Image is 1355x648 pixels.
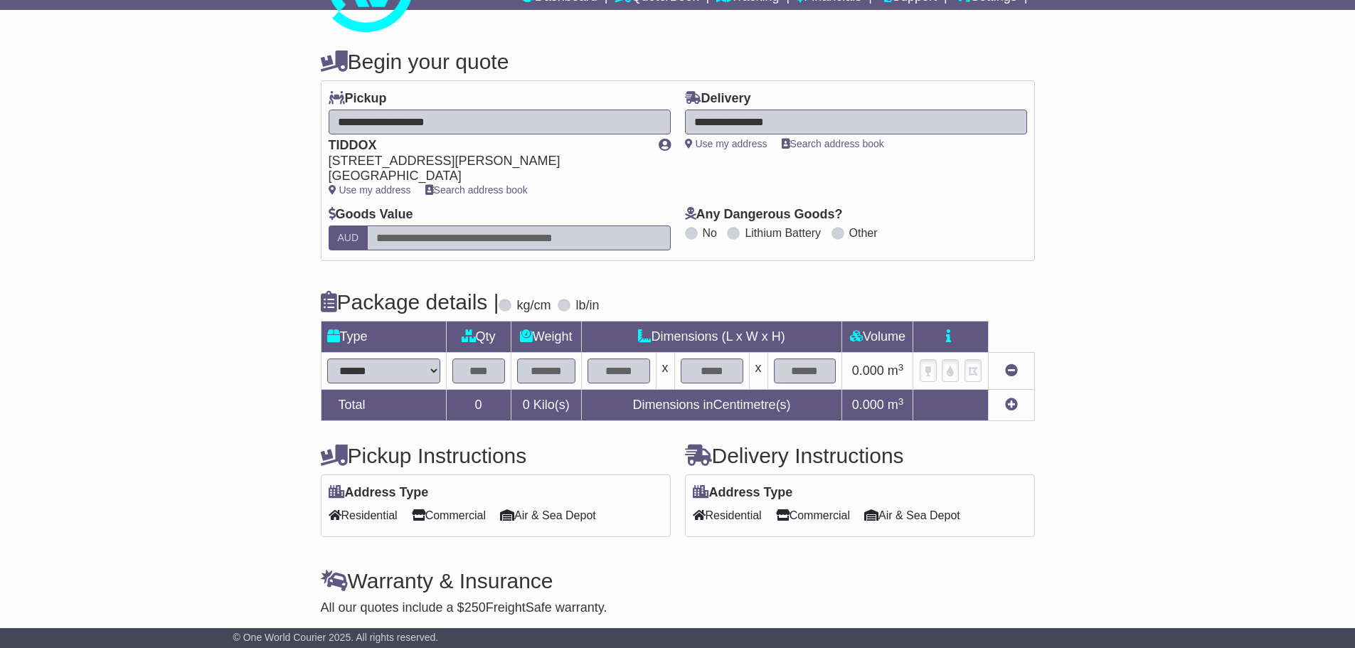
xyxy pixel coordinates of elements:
[1005,363,1018,378] a: Remove this item
[329,154,644,169] div: [STREET_ADDRESS][PERSON_NAME]
[864,504,960,526] span: Air & Sea Depot
[575,298,599,314] label: lb/in
[782,138,884,149] a: Search address book
[321,600,1035,616] div: All our quotes include a $ FreightSafe warranty.
[898,362,904,373] sup: 3
[523,398,530,412] span: 0
[842,322,913,353] td: Volume
[849,226,878,240] label: Other
[321,50,1035,73] h4: Begin your quote
[685,444,1035,467] h4: Delivery Instructions
[464,600,486,615] span: 250
[685,91,751,107] label: Delivery
[321,290,499,314] h4: Package details |
[329,184,411,196] a: Use my address
[233,632,439,643] span: © One World Courier 2025. All rights reserved.
[656,353,674,390] td: x
[749,353,767,390] td: x
[321,444,671,467] h4: Pickup Instructions
[329,225,368,250] label: AUD
[852,398,884,412] span: 0.000
[329,207,413,223] label: Goods Value
[685,207,843,223] label: Any Dangerous Goods?
[693,504,762,526] span: Residential
[329,504,398,526] span: Residential
[511,390,581,421] td: Kilo(s)
[888,363,904,378] span: m
[446,390,511,421] td: 0
[888,398,904,412] span: m
[685,138,767,149] a: Use my address
[693,485,793,501] label: Address Type
[321,569,1035,593] h4: Warranty & Insurance
[581,390,842,421] td: Dimensions in Centimetre(s)
[703,226,717,240] label: No
[852,363,884,378] span: 0.000
[329,169,644,184] div: [GEOGRAPHIC_DATA]
[776,504,850,526] span: Commercial
[500,504,596,526] span: Air & Sea Depot
[412,504,486,526] span: Commercial
[1005,398,1018,412] a: Add new item
[329,91,387,107] label: Pickup
[321,322,446,353] td: Type
[321,390,446,421] td: Total
[516,298,551,314] label: kg/cm
[898,396,904,407] sup: 3
[329,485,429,501] label: Address Type
[745,226,821,240] label: Lithium Battery
[511,322,581,353] td: Weight
[425,184,528,196] a: Search address book
[446,322,511,353] td: Qty
[581,322,842,353] td: Dimensions (L x W x H)
[329,138,644,154] div: TIDDOX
